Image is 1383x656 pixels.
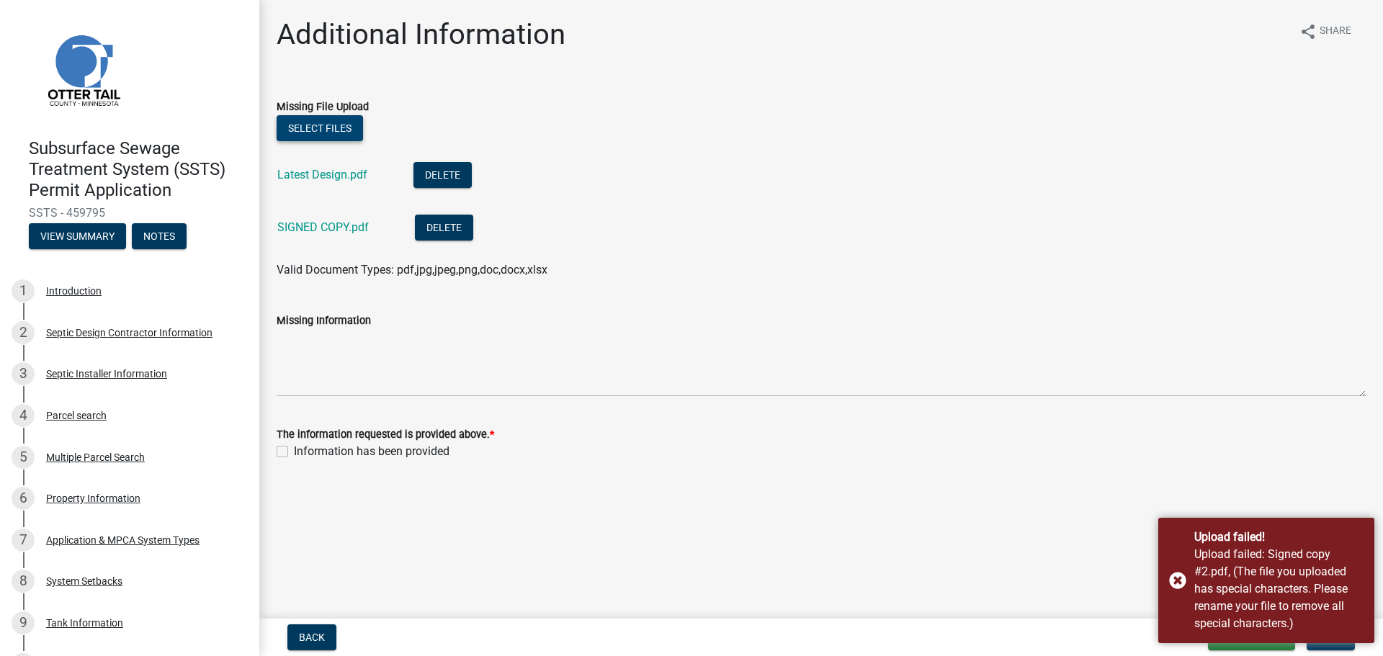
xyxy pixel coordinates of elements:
[29,138,248,200] h4: Subsurface Sewage Treatment System (SSTS) Permit Application
[1299,23,1317,40] i: share
[46,576,122,586] div: System Setbacks
[46,618,123,628] div: Tank Information
[29,15,137,123] img: Otter Tail County, Minnesota
[46,493,140,503] div: Property Information
[46,369,167,379] div: Septic Installer Information
[294,443,449,460] label: Information has been provided
[12,279,35,302] div: 1
[277,430,494,440] label: The information requested is provided above.
[277,263,547,277] span: Valid Document Types: pdf,jpg,jpeg,png,doc,docx,xlsx
[12,611,35,634] div: 9
[46,452,145,462] div: Multiple Parcel Search
[132,223,187,249] button: Notes
[299,632,325,643] span: Back
[12,321,35,344] div: 2
[413,169,472,183] wm-modal-confirm: Delete Document
[46,286,102,296] div: Introduction
[132,232,187,243] wm-modal-confirm: Notes
[12,570,35,593] div: 8
[12,529,35,552] div: 7
[277,316,371,326] label: Missing Information
[413,162,472,188] button: Delete
[277,168,367,181] a: Latest Design.pdf
[46,410,107,421] div: Parcel search
[12,487,35,510] div: 6
[415,215,473,241] button: Delete
[12,446,35,469] div: 5
[277,102,369,112] label: Missing File Upload
[46,535,200,545] div: Application & MPCA System Types
[46,328,212,338] div: Septic Design Contractor Information
[29,206,230,220] span: SSTS - 459795
[277,115,363,141] button: Select files
[29,223,126,249] button: View Summary
[287,624,336,650] button: Back
[277,220,369,234] a: SIGNED COPY.pdf
[12,404,35,427] div: 4
[12,362,35,385] div: 3
[1320,23,1351,40] span: Share
[415,222,473,235] wm-modal-confirm: Delete Document
[1194,546,1364,632] div: Upload failed: Signed copy #2.pdf, (The file you uploaded has special characters. Please rename y...
[277,17,565,52] h1: Additional Information
[1194,529,1364,546] div: Upload failed!
[29,232,126,243] wm-modal-confirm: Summary
[1288,17,1363,45] button: shareShare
